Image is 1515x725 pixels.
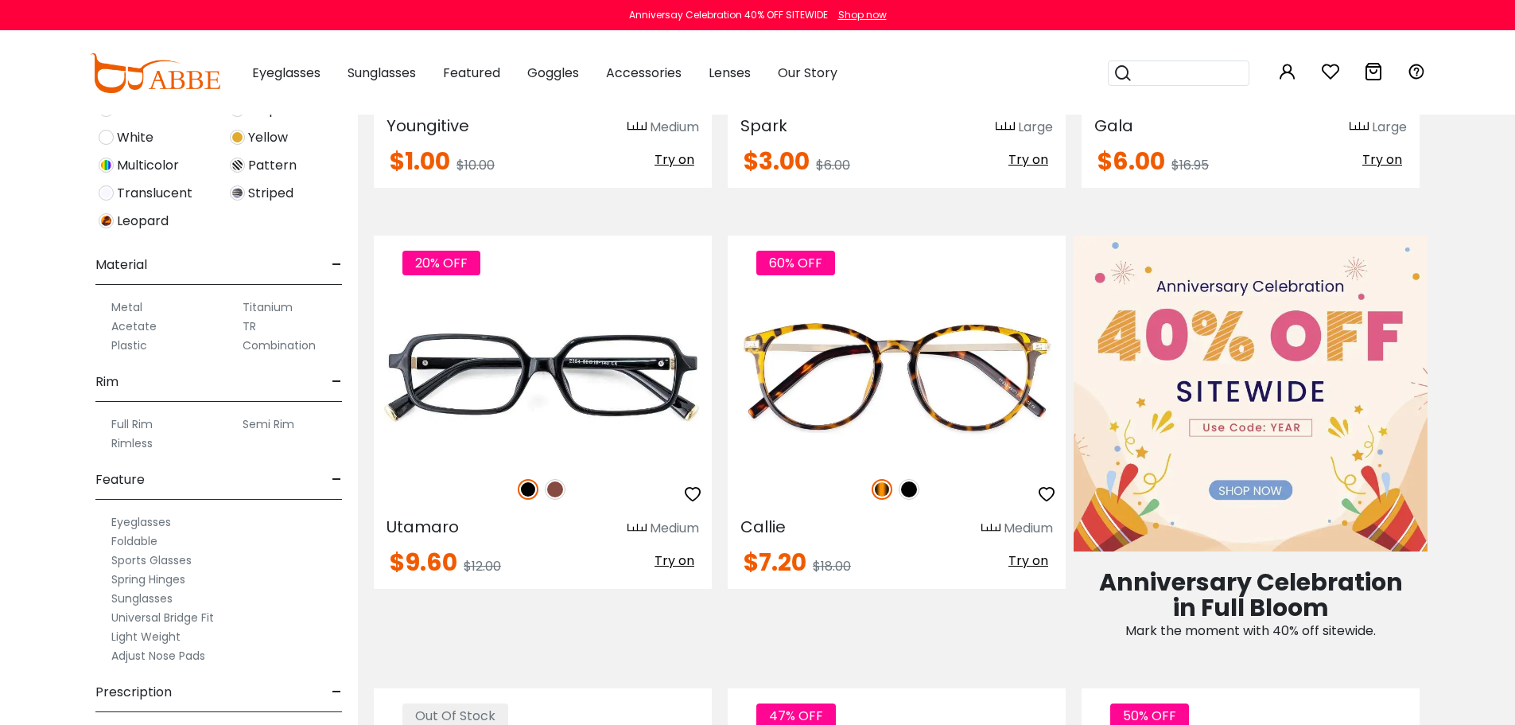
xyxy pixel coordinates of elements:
span: $3.00 [744,144,810,178]
img: notification icon [578,19,642,83]
img: Brown [545,479,565,500]
label: Adjust Nose Pads [111,646,205,665]
span: Try on [655,150,694,169]
label: Full Rim [111,415,153,434]
label: Semi Rim [243,415,294,434]
label: Combination [243,336,316,355]
img: Striped [230,185,245,201]
span: Try on [655,552,694,570]
span: 20% OFF [402,251,480,275]
span: Pattern [248,156,297,175]
img: size ruler [981,523,1000,535]
span: $16.95 [1171,156,1209,174]
button: Try on [650,551,699,571]
span: $9.60 [390,545,457,579]
span: $6.00 [816,156,850,174]
label: Foldable [111,532,157,551]
span: - [332,246,342,284]
span: - [332,461,342,499]
span: 60% OFF [756,251,835,275]
span: Rim [95,363,118,401]
img: Leopard [99,213,114,228]
span: $10.00 [456,156,495,174]
img: Anniversary Celebration [1074,236,1428,552]
label: Eyeglasses [111,513,171,532]
label: Rimless [111,434,153,453]
div: Medium [650,519,699,538]
span: $1.00 [390,144,450,178]
span: Translucent [117,184,192,203]
label: Spring Hinges [111,570,185,589]
span: Try on [1008,552,1048,570]
img: Pattern [230,158,245,173]
span: - [332,673,342,711]
span: $12.00 [464,557,501,575]
img: Tortoise Callie - Combination ,Universal Bridge Fit [728,293,1066,462]
img: Multicolor [99,158,114,173]
img: Tortoise [872,479,892,500]
span: $18.00 [813,557,851,575]
span: Prescription [95,673,172,711]
label: TR [243,317,256,336]
label: Sports Glasses [111,551,192,570]
span: Striped [248,184,293,203]
label: Titanium [243,298,293,317]
span: Feature [95,461,145,499]
label: Metal [111,298,142,317]
label: Universal Bridge Fit [111,608,214,627]
span: Anniversary Celebration in Full Bloom [1099,565,1403,625]
span: Mark the moment with 40% off sitewide. [1125,622,1376,640]
span: Material [95,246,147,284]
span: $7.20 [744,545,806,579]
label: Sunglasses [111,589,173,608]
span: - [332,363,342,401]
img: Black Utamaro - TR ,Universal Bridge Fit [374,293,712,462]
img: Translucent [99,185,114,201]
span: Utamaro [387,516,459,538]
img: size ruler [627,523,647,535]
span: $6.00 [1097,144,1165,178]
span: Callie [740,516,786,538]
img: Black [518,479,538,500]
button: Subscribe [835,83,937,123]
button: Try on [1004,551,1053,571]
label: Light Weight [111,627,181,646]
img: Black [899,479,919,500]
label: Acetate [111,317,157,336]
span: Leopard [117,212,169,231]
span: Try on [1008,150,1048,169]
div: Subscribe to our notifications for the latest news and updates. You can disable anytime. [642,19,938,56]
button: Try on [650,150,699,170]
button: Try on [1004,150,1053,170]
div: Medium [1004,519,1053,538]
span: Multicolor [117,156,179,175]
label: Plastic [111,336,147,355]
button: Try on [1358,150,1407,170]
span: Try on [1362,150,1402,169]
button: Later [754,83,825,123]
